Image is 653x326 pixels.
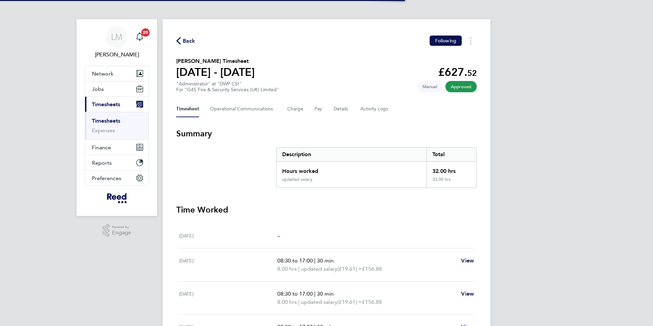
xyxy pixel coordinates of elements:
[314,257,316,264] span: |
[301,265,337,273] span: updated salary
[427,162,476,177] div: 32.00 hrs
[85,51,149,59] span: Laura Millward
[277,299,297,305] span: 8.00 hrs
[176,101,199,117] button: Timesheet
[92,118,120,124] a: Timesheets
[298,299,300,305] span: |
[92,127,115,134] a: Expenses
[464,36,477,46] button: Timesheets Menu
[435,38,456,44] span: Following
[277,232,280,239] span: –
[183,37,195,45] span: Back
[461,290,474,298] a: View
[85,155,149,170] button: Reports
[179,232,277,240] div: [DATE]
[417,81,443,92] span: This timesheet was manually created.
[176,37,195,45] button: Back
[210,101,276,117] button: Operational Communications
[92,160,112,166] span: Reports
[176,87,279,93] div: For "G4S Fire & Security Services (UK) Limited"
[176,81,279,93] div: "Administrator" at "DWP CSI"
[107,193,126,204] img: freesy-logo-retina.png
[112,230,131,236] span: Engage
[85,26,149,59] a: LM[PERSON_NAME]
[287,101,304,117] button: Charge
[362,266,382,272] span: £156.88
[85,81,149,96] button: Jobs
[92,175,121,181] span: Preferences
[337,299,362,305] span: (£19.61) =
[77,19,157,216] nav: Main navigation
[111,32,123,41] span: LM
[298,266,300,272] span: |
[141,28,150,37] span: 20
[461,257,474,264] span: View
[314,290,316,297] span: |
[85,171,149,186] button: Preferences
[176,65,255,79] h1: [DATE] - [DATE]
[315,101,323,117] button: Pay
[112,224,131,230] span: Powered by
[92,70,113,77] span: Network
[92,86,104,92] span: Jobs
[85,97,149,112] button: Timesheets
[337,266,362,272] span: (£19.61) =
[179,257,277,273] div: [DATE]
[317,290,334,297] span: 30 min
[276,147,477,188] div: Summary
[179,290,277,306] div: [DATE]
[133,26,147,48] a: 20
[85,112,149,139] div: Timesheets
[427,148,476,161] div: Total
[461,257,474,265] a: View
[277,257,313,264] span: 08:30 to 17:00
[334,101,349,117] button: Details
[438,66,477,79] app-decimal: £627.
[277,148,427,161] div: Description
[92,101,120,108] span: Timesheets
[85,193,149,204] a: Go to home page
[277,290,313,297] span: 08:30 to 17:00
[176,128,477,139] h3: Summary
[461,290,474,297] span: View
[92,144,111,151] span: Finance
[282,177,312,182] div: updated salary
[362,299,382,305] span: £156.88
[430,36,462,46] button: Following
[467,68,477,78] span: 52
[85,140,149,155] button: Finance
[277,162,427,177] div: Hours worked
[176,57,255,65] h2: [PERSON_NAME] Timesheet
[360,101,389,117] button: Activity Logs
[317,257,334,264] span: 30 min
[85,66,149,81] button: Network
[427,177,476,188] div: 32.00 hrs
[102,224,131,237] a: Powered byEngage
[176,204,477,215] h3: Time Worked
[301,298,337,306] span: updated salary
[277,266,297,272] span: 8.00 hrs
[445,81,477,92] span: This timesheet has been approved.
